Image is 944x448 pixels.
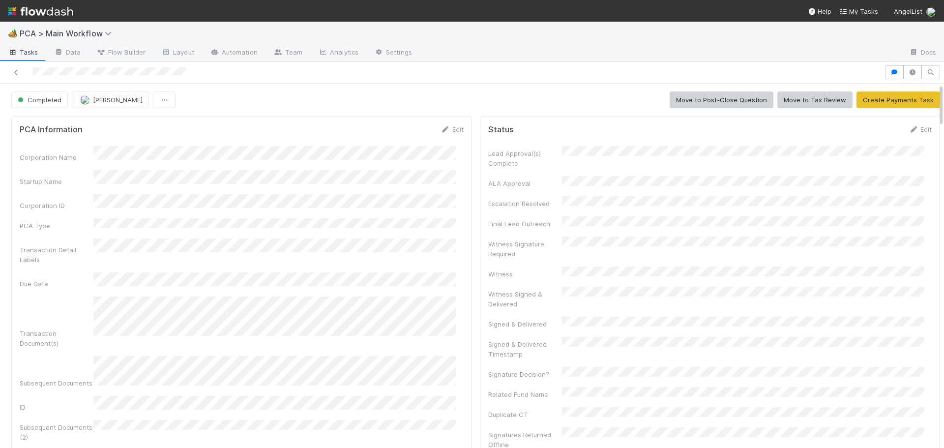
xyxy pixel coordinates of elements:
a: Settings [366,45,420,61]
div: Help [808,6,831,16]
img: avatar_030f5503-c087-43c2-95d1-dd8963b2926c.png [926,7,936,17]
a: My Tasks [839,6,878,16]
div: Due Date [20,279,93,289]
button: Completed [11,91,68,108]
div: ID [20,402,93,412]
div: Escalation Resolved [488,199,562,209]
div: Lead Approval(s) Complete [488,149,562,168]
button: Move to Post-Close Question [670,91,773,108]
span: My Tasks [839,7,878,15]
div: Corporation Name [20,152,93,162]
div: Transaction Document(s) [20,329,93,348]
div: Transaction Detail Labels [20,245,93,265]
button: [PERSON_NAME] [72,91,149,108]
span: AngelList [894,7,922,15]
div: Signed & Delivered [488,319,562,329]
img: logo-inverted-e16ddd16eac7371096b0.svg [8,3,73,20]
div: Subsequent Documents [20,378,93,388]
div: Related Fund Name [488,389,562,399]
div: ALA Approval [488,179,562,188]
button: Create Payments Task [856,91,940,108]
a: Team [265,45,310,61]
span: [PERSON_NAME] [93,96,143,104]
div: Duplicate CT [488,410,562,419]
div: PCA Type [20,221,93,231]
div: Signed & Delivered Timestamp [488,339,562,359]
button: Move to Tax Review [777,91,853,108]
span: Tasks [8,47,38,57]
div: Final Lead Outreach [488,219,562,229]
span: PCA > Main Workflow [20,29,117,38]
div: Corporation ID [20,201,93,210]
span: Completed [16,96,61,104]
h5: PCA Information [20,125,83,135]
div: Witness [488,269,562,279]
a: Layout [153,45,202,61]
h5: Status [488,125,514,135]
a: Analytics [310,45,366,61]
a: Flow Builder [88,45,153,61]
a: Data [46,45,88,61]
div: Subsequent Documents (2) [20,422,93,442]
a: Edit [909,125,932,133]
a: Edit [441,125,464,133]
span: 🏕️ [8,29,18,37]
a: Automation [202,45,265,61]
a: Docs [901,45,944,61]
div: Witness Signed & Delivered [488,289,562,309]
div: Startup Name [20,177,93,186]
img: avatar_8d06466b-a936-4205-8f52-b0cc03e2a179.png [80,95,90,105]
div: Witness Signature Required [488,239,562,259]
div: Signature Decision? [488,369,562,379]
span: Flow Builder [96,47,146,57]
